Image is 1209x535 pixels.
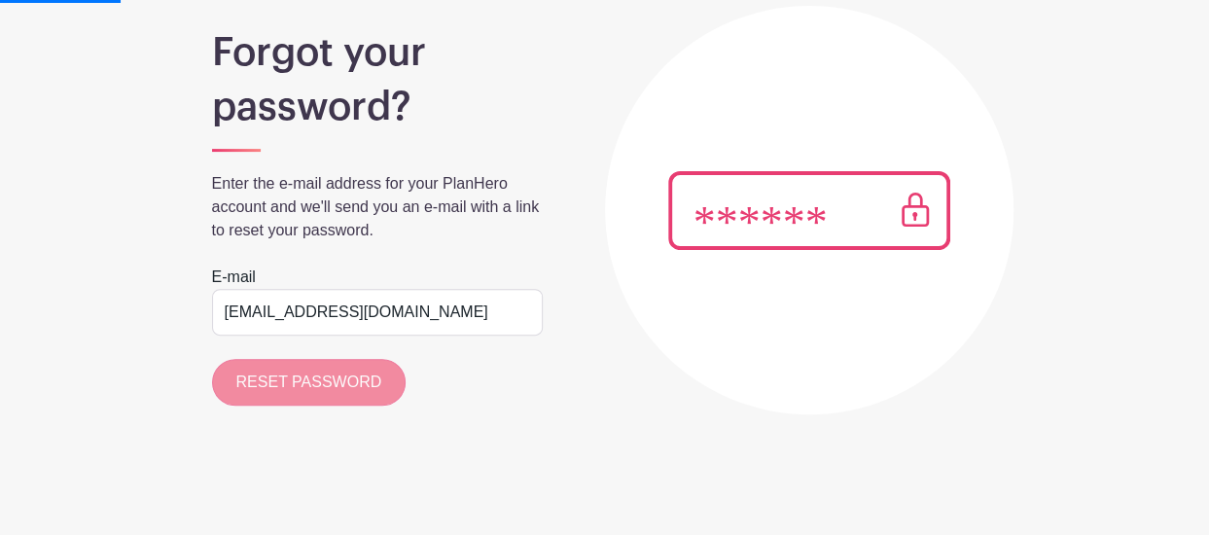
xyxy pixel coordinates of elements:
label: E-mail [212,266,256,289]
input: e.g. julie@eventco.com [212,289,543,336]
p: Enter the e-mail address for your PlanHero account and we'll send you an e-mail with a link to re... [212,172,543,242]
h1: password? [212,84,543,130]
img: Pass [668,171,950,250]
h1: Forgot your [212,29,543,76]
